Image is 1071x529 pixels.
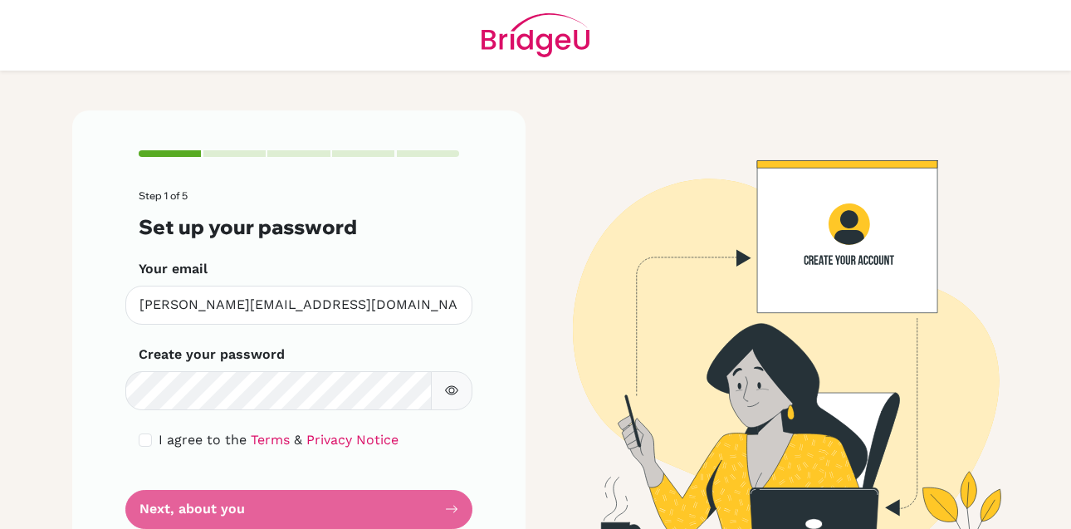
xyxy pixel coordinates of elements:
[139,215,459,239] h3: Set up your password
[139,259,208,279] label: Your email
[306,432,399,448] a: Privacy Notice
[139,345,285,365] label: Create your password
[251,432,290,448] a: Terms
[125,286,472,325] input: Insert your email*
[139,189,188,202] span: Step 1 of 5
[294,432,302,448] span: &
[159,432,247,448] span: I agree to the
